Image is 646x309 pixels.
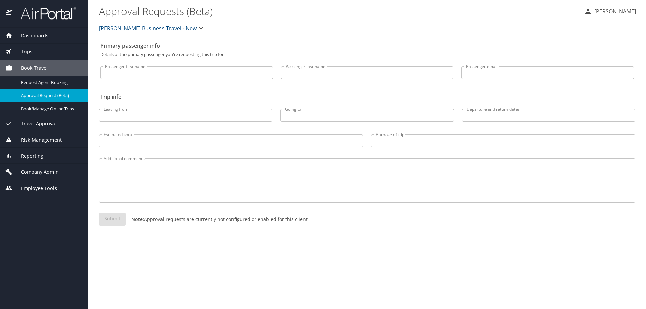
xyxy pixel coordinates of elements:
[13,7,76,20] img: airportal-logo.png
[12,64,48,72] span: Book Travel
[12,168,59,176] span: Company Admin
[12,136,62,144] span: Risk Management
[12,185,57,192] span: Employee Tools
[100,40,634,51] h2: Primary passenger info
[581,5,639,17] button: [PERSON_NAME]
[12,120,57,127] span: Travel Approval
[12,32,48,39] span: Dashboards
[100,52,634,57] p: Details of the primary passenger you're requesting this trip for
[131,216,144,222] strong: Note:
[96,22,208,35] button: [PERSON_NAME] Business Travel - New
[99,24,197,33] span: [PERSON_NAME] Business Travel - New
[6,7,13,20] img: icon-airportal.png
[100,91,634,102] h2: Trip info
[21,92,80,99] span: Approval Request (Beta)
[21,79,80,86] span: Request Agent Booking
[12,152,43,160] span: Reporting
[99,1,579,22] h1: Approval Requests (Beta)
[592,7,636,15] p: [PERSON_NAME]
[126,216,308,223] p: Approval requests are currently not configured or enabled for this client
[21,106,80,112] span: Book/Manage Online Trips
[12,48,32,55] span: Trips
